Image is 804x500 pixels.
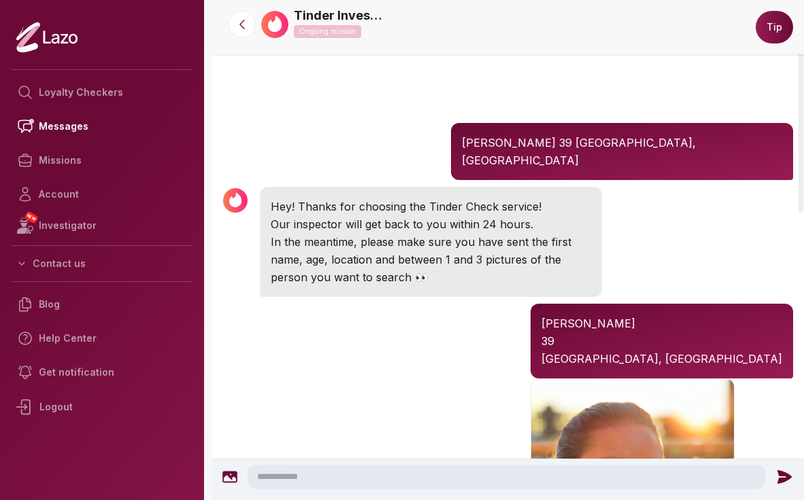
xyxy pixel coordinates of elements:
img: 92652885-6ea9-48b0-8163-3da6023238f1 [261,11,288,38]
span: NEW [24,211,39,224]
p: Our inspector will get back to you within 24 hours. [271,215,591,233]
p: [PERSON_NAME] [541,315,782,332]
a: NEWInvestigator [11,211,193,240]
a: Blog [11,287,193,321]
a: Loyalty Checkers [11,75,193,109]
p: Hey! Thanks for choosing the Tinder Check service! [271,198,591,215]
div: Logout [11,389,193,425]
p: Ongoing mission [294,25,361,38]
a: Help Center [11,321,193,355]
a: Account [11,177,193,211]
p: [GEOGRAPHIC_DATA], [GEOGRAPHIC_DATA] [541,350,782,368]
p: [PERSON_NAME] 39 [GEOGRAPHIC_DATA], [GEOGRAPHIC_DATA] [462,134,782,169]
a: Messages [11,109,193,143]
a: Tinder Investigator [294,6,382,25]
p: In the meantime, please make sure you have sent the first name, age, location and between 1 and 3... [271,233,591,286]
img: User avatar [223,188,248,213]
button: Tip [756,11,793,43]
p: 39 [541,332,782,350]
button: Contact us [11,251,193,276]
a: Get notification [11,355,193,389]
a: Missions [11,143,193,177]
